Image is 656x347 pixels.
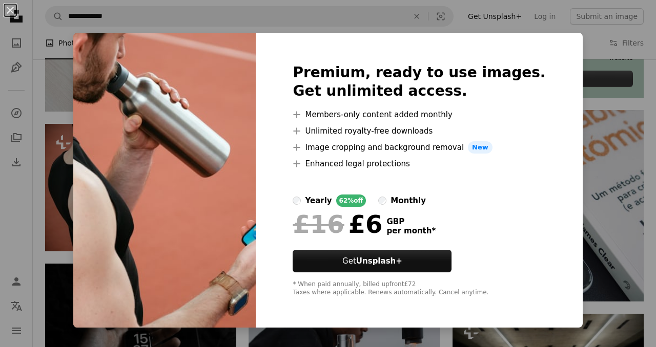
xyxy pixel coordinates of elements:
input: yearly62%off [293,197,301,205]
div: 62% off [336,194,366,207]
span: per month * [386,226,436,235]
strong: Unsplash+ [356,256,402,266]
span: GBP [386,217,436,226]
li: Image cropping and background removal [293,141,545,154]
div: monthly [391,194,426,207]
h2: Premium, ready to use images. Get unlimited access. [293,63,545,100]
div: yearly [305,194,332,207]
div: £6 [293,211,382,237]
div: * When paid annually, billed upfront £72 Taxes where applicable. Renews automatically. Cancel any... [293,280,545,297]
li: Enhanced legal protections [293,158,545,170]
input: monthly [378,197,386,205]
li: Members-only content added monthly [293,109,545,121]
li: Unlimited royalty-free downloads [293,125,545,137]
img: premium_photo-1712761999986-0686ec32ad91 [73,33,256,328]
span: New [468,141,493,154]
button: GetUnsplash+ [293,250,452,272]
span: £16 [293,211,344,237]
